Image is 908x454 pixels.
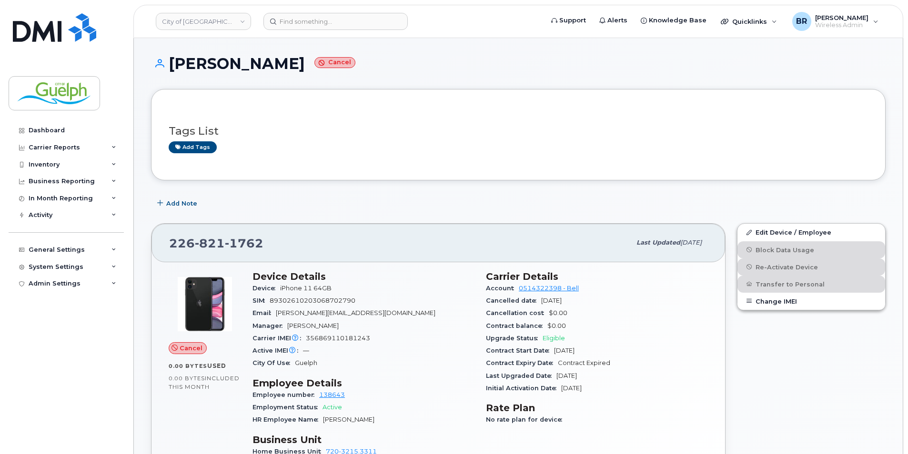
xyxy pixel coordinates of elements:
[558,359,610,366] span: Contract Expired
[151,55,886,72] h1: [PERSON_NAME]
[519,285,579,292] a: 0514322398 - Bell
[636,239,680,246] span: Last updated
[486,271,708,282] h3: Carrier Details
[166,199,197,208] span: Add Note
[252,335,306,342] span: Carrier IMEI
[151,195,205,212] button: Add Note
[486,372,556,379] span: Last Upgraded Date
[486,309,549,316] span: Cancellation cost
[486,297,541,304] span: Cancelled date
[486,402,708,414] h3: Rate Plan
[252,347,303,354] span: Active IMEI
[303,347,309,354] span: —
[207,362,226,369] span: used
[323,416,374,423] span: [PERSON_NAME]
[737,258,885,276] button: Re-Activate Device
[225,236,263,250] span: 1762
[549,309,567,316] span: $0.00
[486,347,554,354] span: Contract Start Date
[756,263,818,270] span: Re-Activate Device
[169,363,207,369] span: 0.00 Bytes
[252,434,474,445] h3: Business Unit
[486,385,561,392] span: Initial Activation Date
[543,335,565,342] span: Eligible
[169,125,868,137] h3: Tags List
[554,347,575,354] span: [DATE]
[486,359,558,366] span: Contract Expiry Date
[252,377,474,389] h3: Employee Details
[680,239,702,246] span: [DATE]
[323,404,342,411] span: Active
[547,322,566,329] span: $0.00
[252,416,323,423] span: HR Employee Name
[541,297,562,304] span: [DATE]
[556,372,577,379] span: [DATE]
[737,241,885,258] button: Block Data Usage
[737,224,885,241] a: Edit Device / Employee
[252,285,280,292] span: Device
[195,236,225,250] span: 821
[280,285,332,292] span: iPhone 11 64GB
[252,391,319,398] span: Employee number
[270,297,355,304] span: 89302610203068702790
[169,236,263,250] span: 226
[169,375,240,390] span: included this month
[306,335,370,342] span: 356869110181243
[276,309,435,316] span: [PERSON_NAME][EMAIL_ADDRESS][DOMAIN_NAME]
[169,375,205,382] span: 0.00 Bytes
[252,271,474,282] h3: Device Details
[252,404,323,411] span: Employment Status
[319,391,345,398] a: 138643
[737,293,885,310] button: Change IMEI
[169,141,217,153] a: Add tags
[486,322,547,329] span: Contract balance
[252,297,270,304] span: SIM
[252,322,287,329] span: Manager
[295,359,317,366] span: Guelph
[287,322,339,329] span: [PERSON_NAME]
[252,359,295,366] span: City Of Use
[180,344,202,353] span: Cancel
[561,385,582,392] span: [DATE]
[486,285,519,292] span: Account
[486,335,543,342] span: Upgrade Status
[176,276,233,333] img: iPhone_11.jpg
[314,57,355,68] small: Cancel
[252,309,276,316] span: Email
[737,276,885,293] button: Transfer to Personal
[486,416,567,423] span: No rate plan for device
